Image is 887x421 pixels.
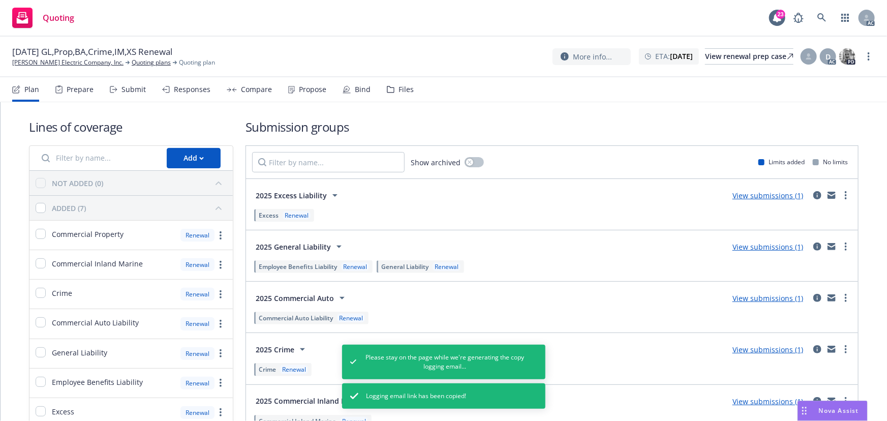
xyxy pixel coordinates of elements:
[299,85,326,94] div: Propose
[788,8,809,28] a: Report a Bug
[52,178,103,189] div: NOT ADDED (0)
[381,262,429,271] span: General Liability
[732,397,803,406] a: View submissions (1)
[215,229,227,242] a: more
[283,211,311,220] div: Renewal
[840,343,852,355] a: more
[366,392,467,401] span: Logging email link has been copied!
[43,14,74,22] span: Quoting
[167,148,221,168] button: Add
[52,175,227,191] button: NOT ADDED (0)
[215,259,227,271] a: more
[433,262,461,271] div: Renewal
[67,85,94,94] div: Prepare
[825,292,838,304] a: mail
[180,347,215,360] div: Renewal
[215,377,227,389] a: more
[732,293,803,303] a: View submissions (1)
[825,240,838,253] a: mail
[798,401,868,421] button: Nova Assist
[573,51,612,62] span: More info...
[174,85,210,94] div: Responses
[180,377,215,389] div: Renewal
[840,292,852,304] a: more
[52,258,143,269] span: Commercial Inland Marine
[839,48,855,65] img: photo
[180,229,215,242] div: Renewal
[811,189,823,201] a: circleInformation
[246,118,859,135] h1: Submission groups
[12,46,172,58] span: [DATE] GL,Prop,BA,Crime,IM,XS Renewal
[215,347,227,359] a: more
[52,288,72,298] span: Crime
[732,242,803,252] a: View submissions (1)
[252,288,352,308] button: 2025 Commercial Auto
[825,343,838,355] a: mail
[252,339,312,359] button: 2025 Crime
[256,242,331,252] span: 2025 General Liability
[812,8,832,28] a: Search
[819,406,859,415] span: Nova Assist
[215,288,227,300] a: more
[776,10,785,19] div: 23
[52,347,107,358] span: General Liability
[52,200,227,216] button: ADDED (7)
[758,158,805,166] div: Limits added
[399,85,414,94] div: Files
[811,240,823,253] a: circleInformation
[180,406,215,419] div: Renewal
[179,58,215,67] span: Quoting plan
[52,377,143,387] span: Employee Benefits Liability
[337,314,365,322] div: Renewal
[835,8,855,28] a: Switch app
[825,51,831,62] span: D
[355,85,371,94] div: Bind
[29,118,233,135] h1: Lines of coverage
[811,343,823,355] a: circleInformation
[256,190,327,201] span: 2025 Excess Liability
[813,158,848,166] div: No limits
[8,4,78,32] a: Quoting
[825,189,838,201] a: mail
[12,58,124,67] a: [PERSON_NAME] Electric Company, Inc.
[259,365,276,374] span: Crime
[705,49,793,64] div: View renewal prep case
[840,189,852,201] a: more
[36,148,161,168] input: Filter by name...
[52,229,124,239] span: Commercial Property
[825,395,838,407] a: mail
[840,240,852,253] a: more
[180,258,215,271] div: Renewal
[259,262,337,271] span: Employee Benefits Liability
[241,85,272,94] div: Compare
[121,85,146,94] div: Submit
[364,353,525,371] span: Please stay on the page while we're generating the copy logging email...
[215,318,227,330] a: more
[252,236,349,257] button: 2025 General Liability
[256,293,334,304] span: 2025 Commercial Auto
[52,203,86,214] div: ADDED (7)
[180,317,215,330] div: Renewal
[180,288,215,300] div: Renewal
[670,51,693,61] strong: [DATE]
[183,148,204,168] div: Add
[840,395,852,407] a: more
[811,292,823,304] a: circleInformation
[52,406,74,417] span: Excess
[259,211,279,220] span: Excess
[732,345,803,354] a: View submissions (1)
[280,365,308,374] div: Renewal
[798,401,811,420] div: Drag to move
[24,85,39,94] div: Plan
[252,391,383,411] button: 2025 Commercial Inland Marine
[256,344,294,355] span: 2025 Crime
[863,50,875,63] a: more
[411,157,461,168] span: Show archived
[252,152,405,172] input: Filter by name...
[259,314,333,322] span: Commercial Auto Liability
[705,48,793,65] a: View renewal prep case
[732,191,803,200] a: View submissions (1)
[811,395,823,407] a: circleInformation
[341,262,369,271] div: Renewal
[215,406,227,418] a: more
